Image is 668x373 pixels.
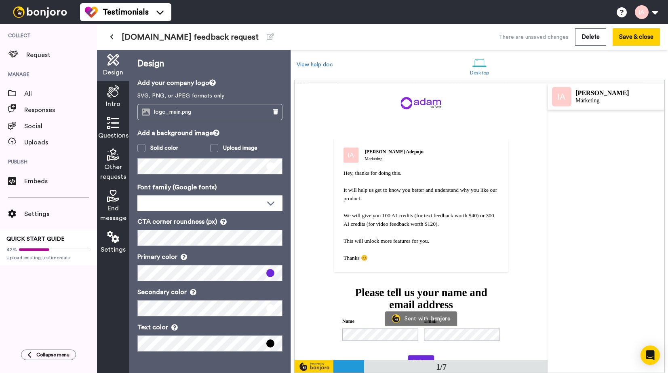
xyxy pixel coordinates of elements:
span: It will help us get to know you better and understand why you like our product. [343,187,499,201]
span: Intro [106,99,120,109]
p: Design [137,58,282,70]
span: Other requests [100,162,126,182]
button: Delete [575,28,606,46]
div: [PERSON_NAME] Adepoju [365,148,424,155]
label: Name [342,318,354,325]
div: Open Intercom Messenger [641,345,660,365]
span: Design [103,68,123,77]
span: End message [100,203,126,223]
span: Collapse menu [36,352,70,358]
span: We will give you 100 AI credits (for text feedback worth $40) or 300 AI credits (for video feedba... [343,212,495,227]
span: Testimonials [103,6,149,18]
p: CTA corner roundness (px) [137,217,282,227]
img: Marketing [343,147,359,163]
p: Secondary color [137,287,282,297]
button: Let's go [408,355,434,367]
div: 1/7 [422,361,461,373]
div: Desktop [470,70,489,76]
p: SVG, PNG, or JPEG formats only [137,92,282,100]
div: Upload image [223,144,257,152]
div: bonjoro [431,316,451,321]
div: [PERSON_NAME] [575,89,664,97]
span: logo_main.png [154,109,195,116]
span: Questions [98,131,129,140]
button: Collapse menu [21,350,76,360]
p: Add a background image [137,128,282,138]
span: Uploads [24,138,97,147]
div: Marketing [365,156,424,162]
span: Request [26,50,97,60]
img: Bonjoro Logo [392,314,400,322]
a: View help doc [297,62,333,68]
span: Thanks 😊 [343,255,368,261]
div: Marketing [575,97,664,104]
span: Embeds [24,176,97,186]
div: Please tell us your name and email address [342,286,500,311]
p: Primary color [137,252,282,262]
span: 42% [6,246,17,253]
span: [DOMAIN_NAME] feedback request [122,32,259,43]
p: Add your company logo [137,78,282,88]
span: QUICK START GUIDE [6,236,65,242]
span: Hey, thanks for doing this. [343,170,401,176]
p: Font family (Google fonts) [137,182,282,192]
div: There are unsaved changes [499,33,569,41]
img: Profile Image [552,87,571,106]
span: This will unlock more features for you. [343,238,429,244]
span: Settings [101,245,126,254]
a: Desktop [466,52,493,80]
div: Solid color [150,144,178,152]
img: bj-logo-header-white.svg [10,6,70,18]
div: Sent with [405,316,429,321]
img: tm-color.svg [85,6,98,19]
p: Text color [137,322,282,332]
span: Responses [24,105,97,115]
img: 21b63063-143f-4c6d-8cc4-56492f900303 [400,97,442,110]
img: powered-by-bj.svg [295,362,333,371]
a: Bonjoro LogoSent withbonjoro [385,311,457,326]
button: Save & close [613,28,660,46]
span: Social [24,121,97,131]
span: All [24,89,97,99]
span: Upload existing testimonials [6,254,91,261]
span: Settings [24,209,97,219]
